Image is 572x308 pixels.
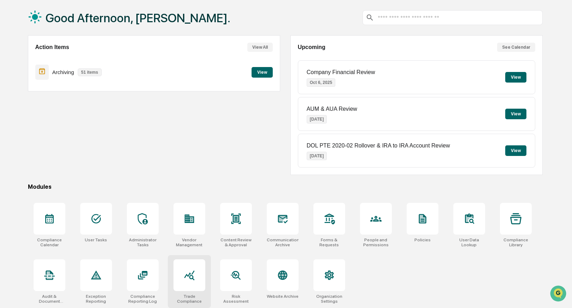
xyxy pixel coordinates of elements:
div: User Tasks [85,237,107,242]
div: Policies [414,237,431,242]
span: Preclearance [14,89,46,96]
p: [DATE] [307,152,327,160]
div: 🗄️ [51,90,57,95]
div: Administrator Tasks [127,237,159,247]
button: See Calendar [497,43,535,52]
div: Compliance Calendar [34,237,65,247]
a: View [252,68,273,75]
button: View [505,145,526,156]
p: 51 items [78,68,102,76]
p: How can we help? [7,15,129,26]
p: AUM & AUA Review [307,106,357,112]
p: [DATE] [307,115,327,123]
span: Data Lookup [14,102,45,109]
img: 1746055101610-c473b297-6a78-478c-a979-82029cc54cd1 [7,54,20,67]
p: Archiving [52,69,74,75]
div: Communications Archive [267,237,299,247]
iframe: Open customer support [549,285,568,304]
p: Company Financial Review [307,69,375,76]
div: 🔎 [7,103,13,109]
div: Risk Assessment [220,294,252,304]
div: Trade Compliance [173,294,205,304]
span: Attestations [58,89,88,96]
div: 🖐️ [7,90,13,95]
h2: Action Items [35,44,69,50]
button: Start new chat [120,56,129,65]
button: View [252,67,273,78]
button: View All [247,43,273,52]
div: Organization Settings [313,294,345,304]
p: Oct 6, 2025 [307,78,335,87]
a: 🗄️Attestations [48,86,90,99]
h2: Upcoming [298,44,325,50]
p: DOL PTE 2020-02 Rollover & IRA to IRA Account Review [307,143,450,149]
a: Powered byPylon [50,119,85,125]
div: Vendor Management [173,237,205,247]
div: Content Review & Approval [220,237,252,247]
div: Start new chat [24,54,116,61]
div: We're available if you need us! [24,61,89,67]
div: Audit & Document Logs [34,294,65,304]
div: Modules [28,183,543,190]
span: Pylon [70,120,85,125]
div: Compliance Reporting Log [127,294,159,304]
a: 🔎Data Lookup [4,99,47,112]
div: Forms & Requests [313,237,345,247]
div: People and Permissions [360,237,392,247]
div: User Data Lookup [453,237,485,247]
a: 🖐️Preclearance [4,86,48,99]
div: Exception Reporting [80,294,112,304]
button: View [505,72,526,83]
button: View [505,109,526,119]
div: Website Archive [267,294,299,299]
div: Compliance Library [500,237,532,247]
h1: Good Afternoon, [PERSON_NAME]. [46,11,230,25]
